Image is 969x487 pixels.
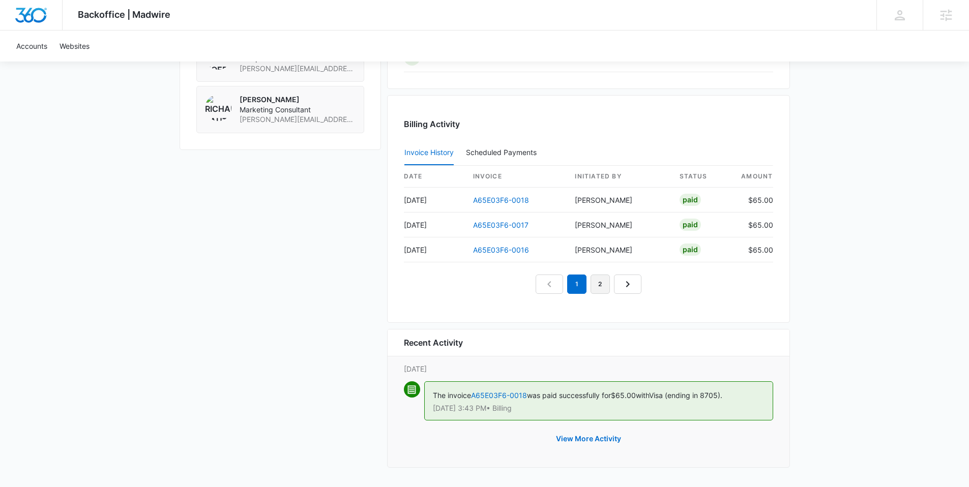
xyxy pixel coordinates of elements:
[567,188,671,212] td: [PERSON_NAME]
[10,31,53,62] a: Accounts
[671,166,732,188] th: status
[567,275,586,294] em: 1
[567,237,671,262] td: [PERSON_NAME]
[611,391,636,400] span: $65.00
[240,105,356,115] span: Marketing Consultant
[680,194,701,206] div: Paid
[466,149,541,156] div: Scheduled Payments
[473,221,528,229] a: A65E03F6-0017
[53,31,96,62] a: Websites
[527,391,611,400] span: was paid successfully for
[536,275,641,294] nav: Pagination
[240,114,356,125] span: [PERSON_NAME][EMAIL_ADDRESS][PERSON_NAME][DOMAIN_NAME]
[680,219,701,231] div: Paid
[732,237,773,262] td: $65.00
[240,64,356,74] span: [PERSON_NAME][EMAIL_ADDRESS][PERSON_NAME][DOMAIN_NAME]
[636,391,649,400] span: with
[78,9,170,20] span: Backoffice | Madwire
[567,212,671,237] td: [PERSON_NAME]
[614,275,641,294] a: Next Page
[732,212,773,237] td: $65.00
[205,95,231,121] img: Richard Sauter
[240,95,356,105] p: [PERSON_NAME]
[404,337,463,349] h6: Recent Activity
[404,188,465,212] td: [DATE]
[404,212,465,237] td: [DATE]
[473,196,529,204] a: A65E03F6-0018
[433,391,471,400] span: The invoice
[404,363,773,374] p: [DATE]
[649,391,722,400] span: Visa (ending in 8705).
[404,166,465,188] th: date
[433,405,765,412] p: [DATE] 3:43 PM • Billing
[567,166,671,188] th: Initiated By
[404,141,454,165] button: Invoice History
[404,118,773,130] h3: Billing Activity
[680,244,701,256] div: Paid
[465,166,567,188] th: invoice
[471,391,527,400] a: A65E03F6-0018
[591,275,610,294] a: Page 2
[404,237,465,262] td: [DATE]
[473,246,529,254] a: A65E03F6-0016
[546,427,631,451] button: View More Activity
[732,188,773,212] td: $65.00
[732,166,773,188] th: amount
